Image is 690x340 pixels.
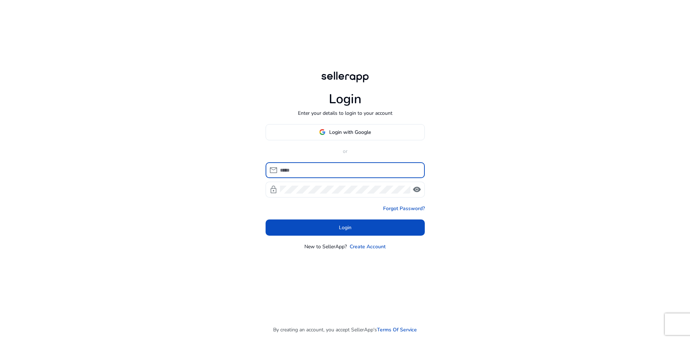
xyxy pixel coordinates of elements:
[350,243,386,250] a: Create Account
[383,205,425,212] a: Forgot Password?
[269,185,278,194] span: lock
[413,185,421,194] span: visibility
[339,224,351,231] span: Login
[266,124,425,140] button: Login with Google
[329,91,362,107] h1: Login
[304,243,347,250] p: New to SellerApp?
[266,148,425,155] p: or
[377,326,417,334] a: Terms Of Service
[269,166,278,174] span: mail
[329,128,371,136] span: Login with Google
[298,109,392,117] p: Enter your details to login to your account
[319,129,326,135] img: google-logo.svg
[266,219,425,236] button: Login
